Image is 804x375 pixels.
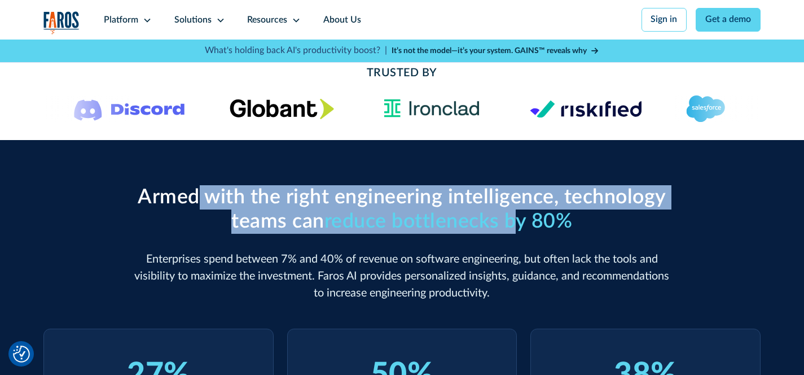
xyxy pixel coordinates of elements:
[324,211,573,232] span: reduce bottlenecks by 80%
[13,346,30,363] button: Cookie Settings
[43,11,80,34] a: home
[230,98,334,119] img: Globant's logo
[392,47,587,55] strong: It’s not the model—it’s your system. GAINS™ reveals why
[392,45,599,57] a: It’s not the model—it’s your system. GAINS™ reveals why
[642,8,687,32] a: Sign in
[13,346,30,363] img: Revisit consent button
[43,11,80,34] img: Logo of the analytics and reporting company Faros.
[74,97,184,121] img: Logo of the communication platform Discord.
[133,185,671,234] h2: Armed with the right engineering intelligence, technology teams can
[696,8,761,32] a: Get a demo
[133,251,671,302] p: Enterprises spend between 7% and 40% of revenue on software engineering, but often lack the tools...
[104,14,138,27] div: Platform
[379,95,485,123] img: Ironclad Logo
[247,14,287,27] div: Resources
[530,100,642,118] img: Logo of the risk management platform Riskified.
[205,44,387,58] p: What's holding back AI's productivity boost? |
[174,14,212,27] div: Solutions
[133,65,671,82] h2: Trusted By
